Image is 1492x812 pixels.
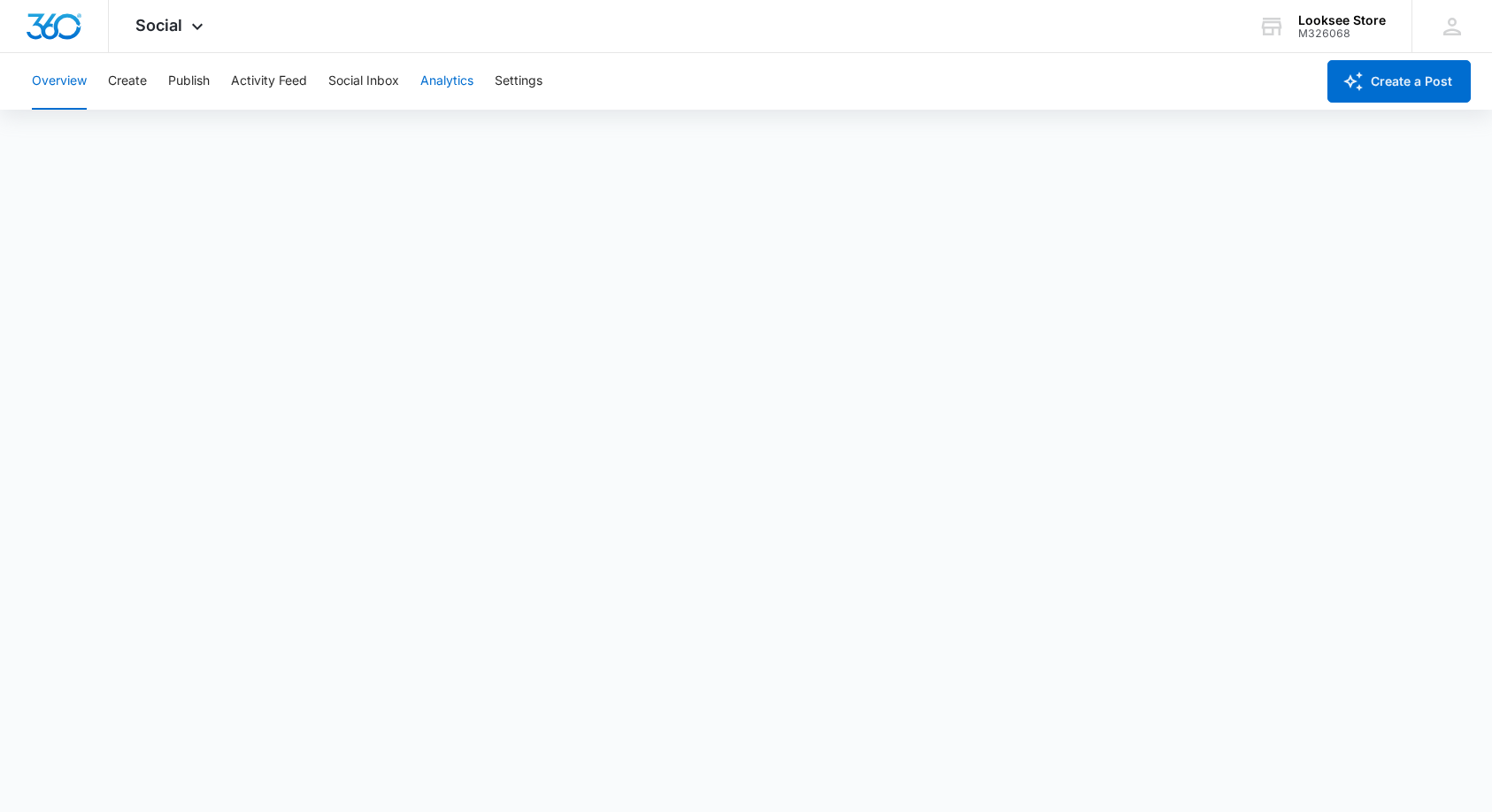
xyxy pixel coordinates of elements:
div: account id [1298,27,1386,40]
div: account name [1298,13,1386,27]
button: Settings [495,53,542,110]
button: Create [108,53,147,110]
button: Overview [32,53,87,110]
button: Create a Post [1327,60,1471,103]
button: Analytics [420,53,473,110]
button: Activity Feed [231,53,307,110]
button: Publish [168,53,210,110]
button: Social Inbox [328,53,399,110]
span: Social [135,16,182,34]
